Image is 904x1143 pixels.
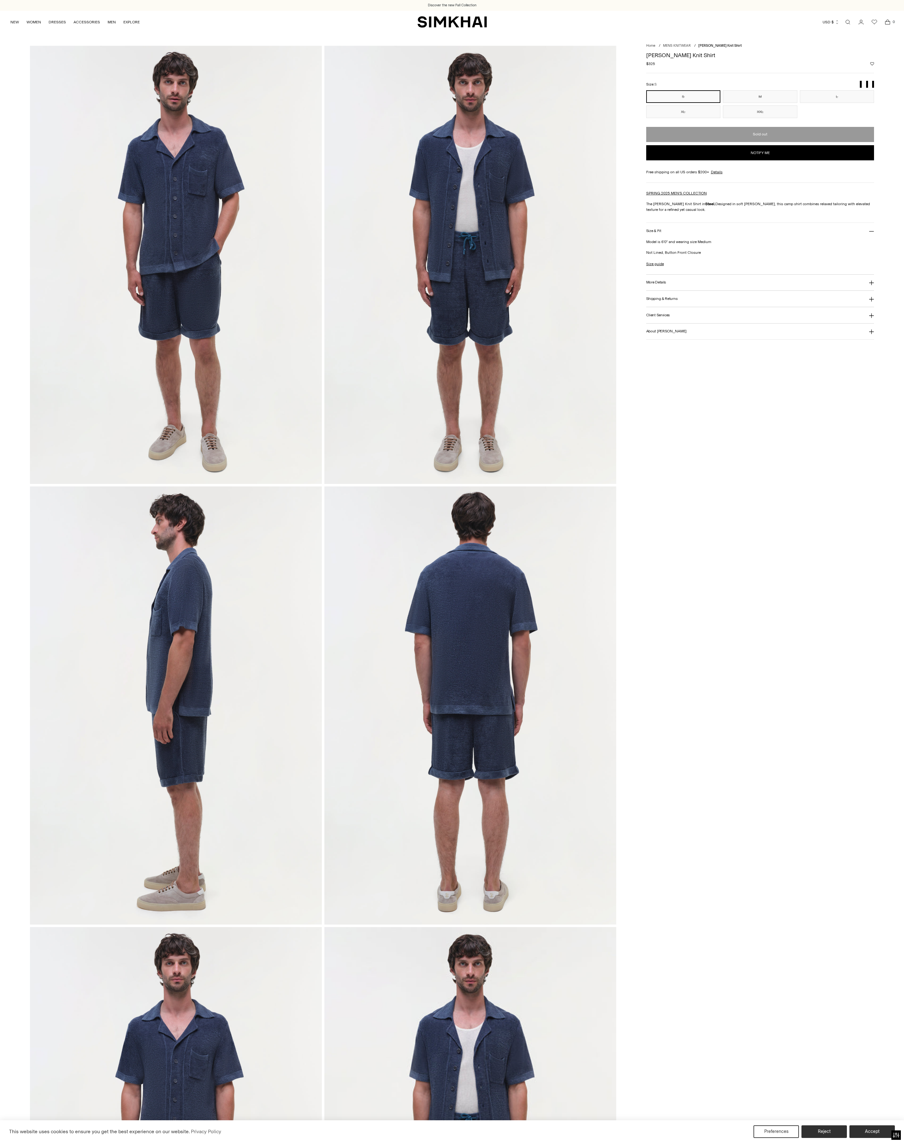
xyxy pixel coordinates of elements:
[30,46,322,484] img: Ozzie Terry Knit Shirt
[27,15,41,29] a: WOMEN
[842,16,854,28] a: Open search modal
[646,307,874,323] button: Client Services
[108,15,116,29] a: MEN
[723,90,797,103] button: M
[694,43,696,49] div: /
[9,1128,190,1134] span: This website uses cookies to ensure you get the best experience on our website.
[646,223,874,239] button: Size & Fit
[646,52,874,58] h1: [PERSON_NAME] Knit Shirt
[753,1125,799,1138] button: Preferences
[646,81,657,87] label: Size:
[801,1125,847,1138] button: Reject
[855,16,867,28] a: Go to the account page
[646,43,874,49] nav: breadcrumbs
[30,486,322,925] img: Ozzie Terry Knit Shirt
[646,191,707,195] a: SPRING 2025 MEN'S COLLECTION
[868,16,881,28] a: Wishlist
[646,261,664,267] a: Size guide
[646,90,721,103] button: S
[705,202,715,206] strong: Steel.
[891,19,896,25] span: 0
[324,486,616,925] img: Ozzie Terry Knit Shirt
[723,105,797,118] button: XXL
[74,15,100,29] a: ACCESSORIES
[646,275,874,291] button: More Details
[646,291,874,307] button: Shipping & Returns
[324,46,616,484] img: Ozzie Terry Knit Shirt
[800,90,874,103] button: L
[646,313,670,317] h3: Client Services
[190,1127,222,1136] a: Privacy Policy (opens in a new tab)
[698,44,742,48] span: [PERSON_NAME] Knit Shirt
[881,16,894,28] a: Open cart modal
[663,44,691,48] a: MENS KNITWEAR
[428,3,476,8] a: Discover the new Fall Collection
[646,201,874,212] p: The [PERSON_NAME] Knit Shirt in Designed in soft [PERSON_NAME], this camp shirt combines relaxed ...
[646,324,874,340] button: About [PERSON_NAME]
[646,280,666,284] h3: More Details
[646,61,655,67] span: $325
[711,169,723,175] a: Details
[659,43,660,49] div: /
[646,250,874,255] p: Not Lined, Button Front Closure
[49,15,66,29] a: DRESSES
[646,239,874,245] p: Model is 6'0" and wearing size Medium
[849,1125,895,1138] button: Accept
[646,329,687,333] h3: About [PERSON_NAME]
[823,15,839,29] button: USD $
[417,16,487,28] a: SIMKHAI
[646,105,721,118] button: XL
[10,15,19,29] a: NEW
[870,62,874,66] button: Add to Wishlist
[646,169,874,175] div: Free shipping on all US orders $200+
[646,44,655,48] a: Home
[646,145,874,160] button: Notify me
[646,297,678,301] h3: Shipping & Returns
[123,15,140,29] a: EXPLORE
[654,82,657,86] span: S
[646,229,661,233] h3: Size & Fit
